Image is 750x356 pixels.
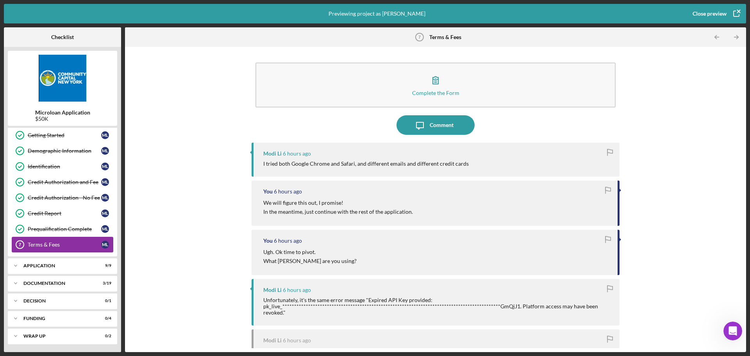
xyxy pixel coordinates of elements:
[28,242,101,248] div: Terms & Fees
[396,115,475,135] button: Comment
[38,10,78,18] p: Active 45m ago
[263,347,346,354] div: Viewed this item for the first time.
[274,238,302,244] time: 2025-09-16 18:18
[6,69,150,146] div: Lisbel says…
[255,63,616,107] button: Complete the Form
[37,250,43,256] button: Upload attachment
[101,131,109,139] div: M L
[97,281,111,286] div: 3 / 19
[97,299,111,303] div: 0 / 1
[7,233,150,247] textarea: Message…
[38,4,89,10] h1: [PERSON_NAME]
[263,208,413,216] p: In the meantime, just continue with the rest of the application.
[6,146,150,292] div: Christina says…
[97,263,111,268] div: 9 / 9
[28,69,150,140] div: she is still getting the same error message: Unfortunately, it's the same error message "Expired ...
[723,322,742,340] iframe: Intercom live chat
[685,6,746,21] button: Close preview
[283,337,311,343] time: 2025-09-16 18:14
[28,210,101,216] div: Credit Report
[329,4,425,23] div: Previewing project as [PERSON_NAME]
[137,3,151,17] div: Close
[693,6,727,21] div: Close preview
[28,148,101,154] div: Demographic Information
[34,23,144,46] div: that didnt work. Is there a way to delete that task from the checklist and add a new one?
[51,34,74,40] b: Checklist
[8,55,117,102] img: Product logo
[28,163,101,170] div: Identification
[35,116,90,122] div: $50K
[263,150,282,157] div: Modi Li
[28,226,101,232] div: Prequalification Complete
[12,150,122,158] div: Hi [PERSON_NAME],
[28,179,101,185] div: Credit Authorization and Fee
[263,161,469,167] div: I tried both Google Chrome and Safari, and different emails and different credit cards
[12,250,18,256] button: Emoji picker
[28,18,150,50] div: that didnt work. Is there a way to delete that task from the checklist and add a new one?
[263,297,612,316] div: Unfortunately, it's the same error message "Expired API Key provided: pk_live_*******************...
[429,34,461,40] b: Terms & Fees
[101,241,109,249] div: M L
[263,238,273,244] div: You
[263,337,282,343] div: Modi Li
[50,250,56,256] button: Start recording
[101,163,109,170] div: M L
[6,18,150,51] div: Lisbel says…
[37,55,144,63] div: I tried to do it but it didn't allow me to.
[122,3,137,18] button: Home
[25,250,31,256] button: Gif picker
[12,162,122,261] div: Thank you for the details. I will have to submit a ticket to our Formstack, a third party system ...
[97,334,111,338] div: 0 / 2
[22,4,35,17] img: Profile image for Christina
[23,299,92,303] div: Decision
[430,115,454,135] div: Comment
[101,194,109,202] div: M L
[101,178,109,186] div: M L
[418,35,421,39] tspan: 7
[263,248,357,256] p: Ugh. Ok time to pivot.
[23,334,92,338] div: Wrap up
[134,247,146,259] button: Send a message…
[263,188,273,195] div: You
[28,195,101,201] div: Credit Authorization - No Fee
[283,150,311,157] time: 2025-09-16 18:26
[6,146,128,278] div: Hi [PERSON_NAME],Thank you for the details. I will have to submit a ticket to our Formstack, a th...
[31,51,150,68] div: I tried to do it but it didn't allow me to.
[412,90,459,96] div: Complete the Form
[28,132,101,138] div: Getting Started
[35,109,90,116] b: Microloan Application
[6,51,150,69] div: Lisbel says…
[274,188,302,195] time: 2025-09-16 18:20
[263,257,357,265] p: What [PERSON_NAME] are you using?
[23,281,92,286] div: Documentation
[263,287,282,293] div: Modi Li
[19,242,21,247] tspan: 7
[101,209,109,217] div: M L
[101,147,109,155] div: M L
[23,263,92,268] div: Application
[263,199,413,207] p: We will figure this out, I promise!
[34,73,144,135] div: she is still getting the same error message: Unfortunately, it's the same error message "Expired ...
[5,3,20,18] button: go back
[283,287,311,293] time: 2025-09-16 18:17
[97,316,111,321] div: 0 / 4
[23,316,92,321] div: Funding
[101,225,109,233] div: M L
